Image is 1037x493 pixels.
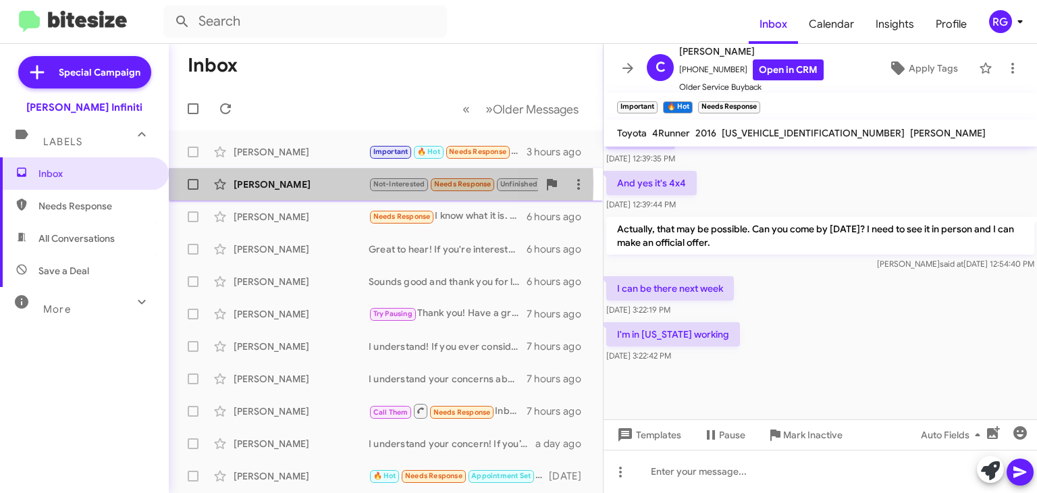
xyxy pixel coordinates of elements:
[749,5,798,44] a: Inbox
[719,423,745,447] span: Pause
[471,471,531,480] span: Appointment Set
[617,101,658,113] small: Important
[38,199,153,213] span: Needs Response
[234,210,369,224] div: [PERSON_NAME]
[925,5,978,44] a: Profile
[234,405,369,418] div: [PERSON_NAME]
[455,95,587,123] nav: Page navigation example
[606,171,697,195] p: And yes it's 4x4
[910,127,986,139] span: [PERSON_NAME]
[606,351,671,361] span: [DATE] 3:22:42 PM
[373,309,413,318] span: Try Pausing
[369,144,527,159] div: I'm in [US_STATE] working
[373,212,431,221] span: Needs Response
[369,306,527,321] div: Thank you! Have a great day.
[234,178,369,191] div: [PERSON_NAME]
[369,468,549,484] div: Hi [PERSON_NAME], I had a couple of questions on the warranty on the bumper-to-bumper. What does ...
[606,199,676,209] span: [DATE] 12:39:44 PM
[234,145,369,159] div: [PERSON_NAME]
[527,242,592,256] div: 6 hours ago
[798,5,865,44] a: Calendar
[549,469,592,483] div: [DATE]
[692,423,756,447] button: Pause
[38,167,153,180] span: Inbox
[369,340,527,353] div: I understand! If you ever consider selling your QX80 in the future, feel free to reach out. We're...
[656,57,666,78] span: C
[978,10,1022,33] button: RG
[679,80,824,94] span: Older Service Buyback
[234,469,369,483] div: [PERSON_NAME]
[606,276,734,301] p: I can be there next week
[783,423,843,447] span: Mark Inactive
[369,242,527,256] div: Great to hear! If you're interested in selling your vehicle, let's schedule a time for you to bri...
[38,232,115,245] span: All Conversations
[606,305,670,315] span: [DATE] 3:22:19 PM
[527,275,592,288] div: 6 hours ago
[454,95,478,123] button: Previous
[417,147,440,156] span: 🔥 Hot
[604,423,692,447] button: Templates
[652,127,690,139] span: 4Runner
[679,43,824,59] span: [PERSON_NAME]
[434,180,491,188] span: Needs Response
[698,101,760,113] small: Needs Response
[679,59,824,80] span: [PHONE_NUMBER]
[535,437,592,450] div: a day ago
[940,259,963,269] span: said at
[369,437,535,450] div: I understand your concern! If you’re interested, let’s schedule a time for us to discuss your veh...
[433,408,491,417] span: Needs Response
[38,264,89,278] span: Save a Deal
[500,180,537,188] span: Unfinished
[405,471,462,480] span: Needs Response
[369,372,527,386] div: I understand your concerns about pricing. We'd love to reassess your vehicle. Would you be willin...
[234,340,369,353] div: [PERSON_NAME]
[663,101,692,113] small: 🔥 Hot
[373,471,396,480] span: 🔥 Hot
[234,242,369,256] div: [PERSON_NAME]
[462,101,470,118] span: «
[485,101,493,118] span: »
[921,423,986,447] span: Auto Fields
[369,176,538,192] div: No
[877,259,1034,269] span: [PERSON_NAME] [DATE] 12:54:40 PM
[43,303,71,315] span: More
[477,95,587,123] button: Next
[188,55,238,76] h1: Inbox
[527,340,592,353] div: 7 hours ago
[527,372,592,386] div: 7 hours ago
[493,102,579,117] span: Older Messages
[527,210,592,224] div: 6 hours ago
[234,437,369,450] div: [PERSON_NAME]
[369,403,527,419] div: Inbound Call
[753,59,824,80] a: Open in CRM
[373,147,408,156] span: Important
[722,127,905,139] span: [US_VEHICLE_IDENTIFICATION_NUMBER]
[989,10,1012,33] div: RG
[756,423,853,447] button: Mark Inactive
[527,145,592,159] div: 3 hours ago
[18,56,151,88] a: Special Campaign
[614,423,681,447] span: Templates
[43,136,82,148] span: Labels
[163,5,447,38] input: Search
[369,209,527,224] div: I know what it is. We are great
[373,408,408,417] span: Call Them
[26,101,142,114] div: [PERSON_NAME] Infiniti
[865,5,925,44] a: Insights
[373,180,425,188] span: Not-Interested
[873,56,972,80] button: Apply Tags
[527,405,592,418] div: 7 hours ago
[910,423,996,447] button: Auto Fields
[617,127,647,139] span: Toyota
[606,217,1034,255] p: Actually, that may be possible. Can you come by [DATE]? I need to see it in person and I can make...
[234,275,369,288] div: [PERSON_NAME]
[606,153,675,163] span: [DATE] 12:39:35 PM
[527,307,592,321] div: 7 hours ago
[234,307,369,321] div: [PERSON_NAME]
[606,322,740,346] p: I'm in [US_STATE] working
[59,66,140,79] span: Special Campaign
[369,275,527,288] div: Sounds good and thank you for letting us know. If you need any further information or would like ...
